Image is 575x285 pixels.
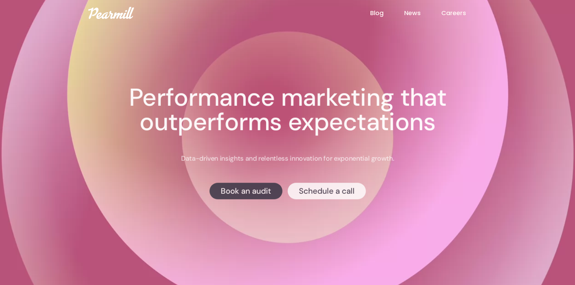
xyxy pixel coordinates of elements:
p: Data-driven insights and relentless innovation for exponential growth. [181,154,394,163]
a: Book an audit [209,183,282,199]
a: Blog [370,9,404,18]
a: Schedule a call [288,183,366,199]
img: Pearmill logo [88,7,134,19]
h1: Performance marketing that outperforms expectations [92,85,483,134]
a: News [404,9,441,18]
a: Careers [441,9,487,18]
